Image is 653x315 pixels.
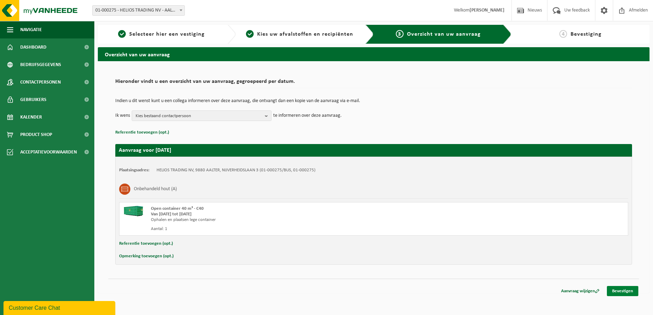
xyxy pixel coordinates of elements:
[134,184,177,195] h3: Onbehandeld hout (A)
[157,167,315,173] td: HELIOS TRADING NV, 9880 AALTER, NIJVERHEIDSLAAN 3 (01-000275/BUS, 01-000275)
[119,148,171,153] strong: Aanvraag voor [DATE]
[115,79,632,88] h2: Hieronder vindt u een overzicht van uw aanvraag, gegroepeerd per datum.
[257,31,353,37] span: Kies uw afvalstoffen en recipiënten
[20,56,61,73] span: Bedrijfsgegevens
[556,286,605,296] a: Aanvraag wijzigen
[20,126,52,143] span: Product Shop
[101,30,222,38] a: 1Selecteer hier een vestiging
[20,73,61,91] span: Contactpersonen
[559,30,567,38] span: 4
[118,30,126,38] span: 1
[246,30,254,38] span: 2
[3,300,117,315] iframe: chat widget
[129,31,205,37] span: Selecteer hier een vestiging
[123,206,144,216] img: HK-XC-40-GN-00.png
[136,111,262,121] span: Kies bestaand contactpersoon
[571,31,602,37] span: Bevestiging
[98,47,650,61] h2: Overzicht van uw aanvraag
[151,226,402,232] div: Aantal: 1
[151,206,204,211] span: Open container 40 m³ - C40
[396,30,404,38] span: 3
[132,110,271,121] button: Kies bestaand contactpersoon
[20,91,46,108] span: Gebruikers
[151,217,402,223] div: Ophalen en plaatsen lege container
[93,6,184,15] span: 01-000275 - HELIOS TRADING NV - AALTER
[119,252,174,261] button: Opmerking toevoegen (opt.)
[115,128,169,137] button: Referentie toevoegen (opt.)
[20,21,42,38] span: Navigatie
[115,99,632,103] p: Indien u dit wenst kunt u een collega informeren over deze aanvraag, die ontvangt dan een kopie v...
[92,5,185,16] span: 01-000275 - HELIOS TRADING NV - AALTER
[407,31,481,37] span: Overzicht van uw aanvraag
[470,8,505,13] strong: [PERSON_NAME]
[20,108,42,126] span: Kalender
[20,38,46,56] span: Dashboard
[273,110,342,121] p: te informeren over deze aanvraag.
[20,143,77,161] span: Acceptatievoorwaarden
[607,286,638,296] a: Bevestigen
[115,110,130,121] p: Ik wens
[119,168,150,172] strong: Plaatsingsadres:
[239,30,360,38] a: 2Kies uw afvalstoffen en recipiënten
[119,239,173,248] button: Referentie toevoegen (opt.)
[151,212,191,216] strong: Van [DATE] tot [DATE]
